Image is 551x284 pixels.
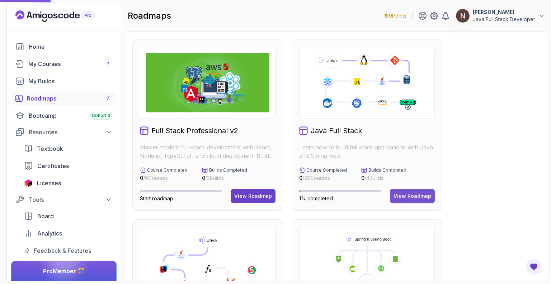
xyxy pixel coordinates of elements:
[27,94,112,103] div: Roadmaps
[140,195,173,201] span: Start roadmap
[20,226,117,241] a: analytics
[456,9,470,23] img: user profile image
[92,113,110,118] span: Cohort 3
[390,189,435,203] button: View Roadmap
[140,143,275,160] p: Master modern full-stack development with React, Node.js, TypeScript, and cloud deployment. Build...
[128,10,171,22] h2: roadmaps
[29,195,112,204] div: Tools
[37,162,69,170] span: Certificates
[11,57,117,71] a: courses
[473,9,535,16] p: [PERSON_NAME]
[20,159,117,173] a: certificates
[311,126,362,136] h2: Java Full Stack
[146,53,269,112] img: Full Stack Professional v2
[28,77,112,85] div: My Builds
[299,195,333,201] span: 1% completed
[147,167,188,173] p: Course Completed
[368,167,406,173] p: Builds Completed
[37,212,54,220] span: Board
[20,141,117,156] a: textbook
[11,108,117,123] a: bootcamp
[11,91,117,106] a: roadmaps
[525,258,542,275] button: Open Feedback Button
[29,128,112,136] div: Resources
[29,42,112,51] div: Home
[306,167,347,173] p: Course Completed
[202,174,247,182] p: / 3 Builds
[11,74,117,88] a: builds
[37,229,62,238] span: Analytics
[384,12,406,19] p: 159 Points
[20,209,117,223] a: board
[299,175,302,181] span: 0
[231,189,275,203] button: View Roadmap
[107,96,109,101] span: 7
[11,39,117,54] a: home
[37,144,63,153] span: Textbook
[107,61,109,67] span: 7
[20,243,117,258] a: feedback
[234,192,272,200] div: View Roadmap
[151,126,238,136] h2: Full Stack Professional v2
[209,167,247,173] p: Builds Completed
[11,126,117,139] button: Resources
[299,174,347,182] p: / 29 Courses
[140,175,143,181] span: 0
[361,175,364,181] span: 0
[28,60,112,68] div: My Courses
[361,174,406,182] p: / 4 Builds
[473,16,535,23] p: Java Full Stack Developer
[15,10,110,22] a: Landing page
[456,9,545,23] button: user profile image[PERSON_NAME]Java Full Stack Developer
[11,193,117,206] button: Tools
[24,180,33,187] img: jetbrains icon
[20,176,117,190] a: licenses
[34,246,91,255] span: Feedback & Features
[37,179,61,187] span: Licenses
[299,143,435,160] p: Learn how to build full stack applications with Java and Spring Boot
[202,175,205,181] span: 0
[394,192,431,200] div: View Roadmap
[140,174,188,182] p: / 6 Courses
[29,111,112,120] div: Bootcamp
